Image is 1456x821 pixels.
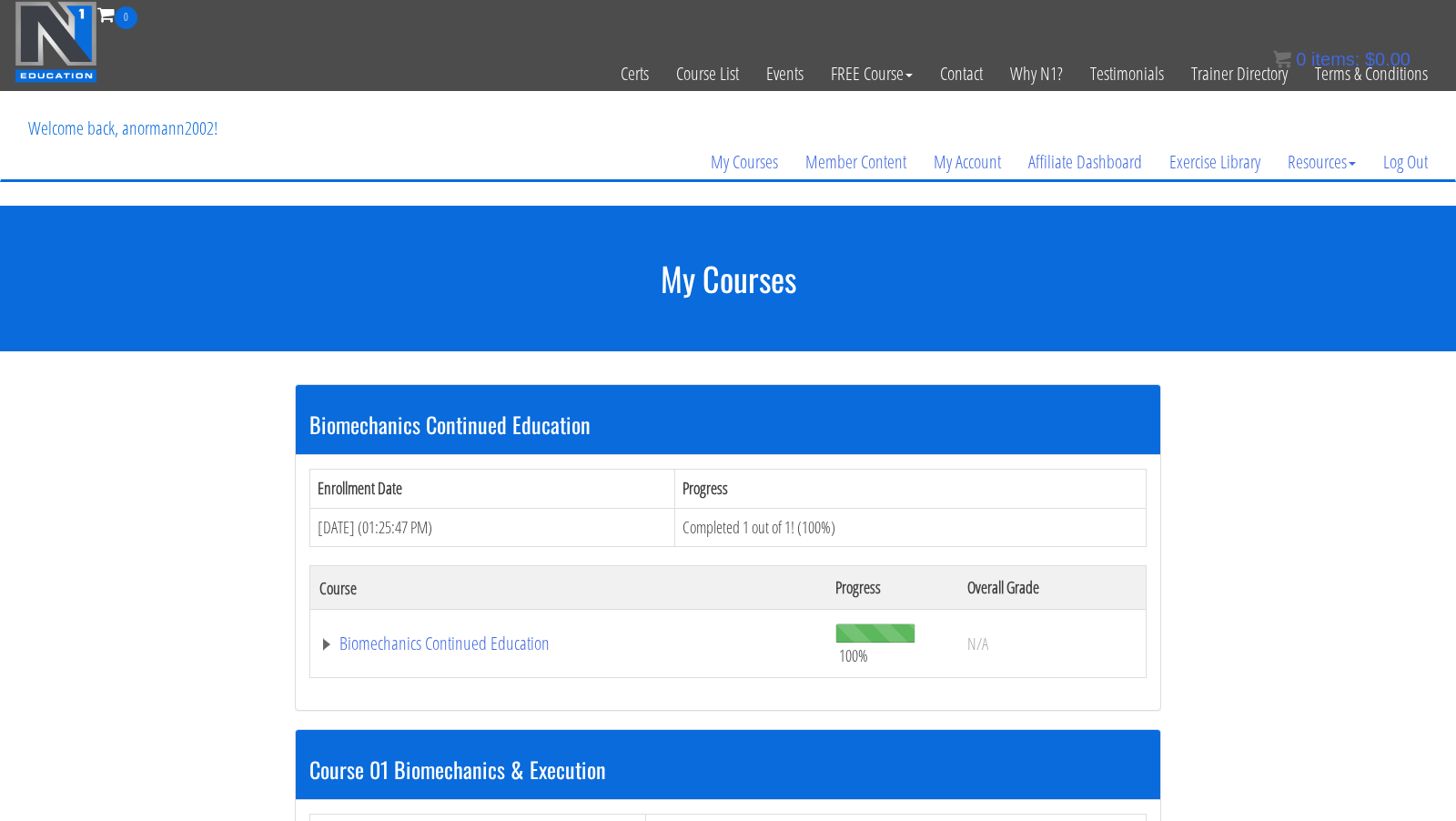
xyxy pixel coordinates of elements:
a: Biomechanics Continued Education [319,634,817,653]
p: Welcome back, anormann2002! [15,92,231,165]
a: Exercise Library [1156,118,1274,206]
a: Log Out [1370,118,1441,206]
a: My Account [920,118,1015,206]
a: Resources [1274,118,1370,206]
a: Member Content [792,118,920,206]
th: Progress [826,566,958,610]
h3: Biomechanics Continued Education [309,412,1147,436]
img: icon11.png [1273,50,1291,68]
a: Testimonials [1077,29,1178,118]
a: FREE Course [817,29,926,118]
a: Contact [926,29,996,118]
a: Affiliate Dashboard [1015,118,1156,206]
th: Overall Grade [958,566,1146,610]
a: Terms & Conditions [1301,29,1441,118]
span: items: [1311,49,1360,69]
span: 0 [1296,49,1306,69]
a: Why N1? [996,29,1077,118]
span: $ [1365,49,1375,69]
td: [DATE] (01:25:47 PM) [310,508,675,547]
th: Progress [674,469,1146,508]
th: Enrollment Date [310,469,675,508]
a: Certs [607,29,662,118]
a: Course List [662,29,753,118]
a: My Courses [697,118,792,206]
td: Completed 1 out of 1! (100%) [674,508,1146,547]
span: 0 [115,6,137,29]
a: Events [753,29,817,118]
img: n1-education [15,1,97,83]
h3: Course 01 Biomechanics & Execution [309,757,1147,781]
td: N/A [958,610,1146,678]
span: 100% [839,645,868,665]
a: 0 items: $0.00 [1273,49,1410,69]
a: Trainer Directory [1178,29,1301,118]
a: 0 [97,2,137,26]
th: Course [310,566,826,610]
bdi: 0.00 [1365,49,1410,69]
